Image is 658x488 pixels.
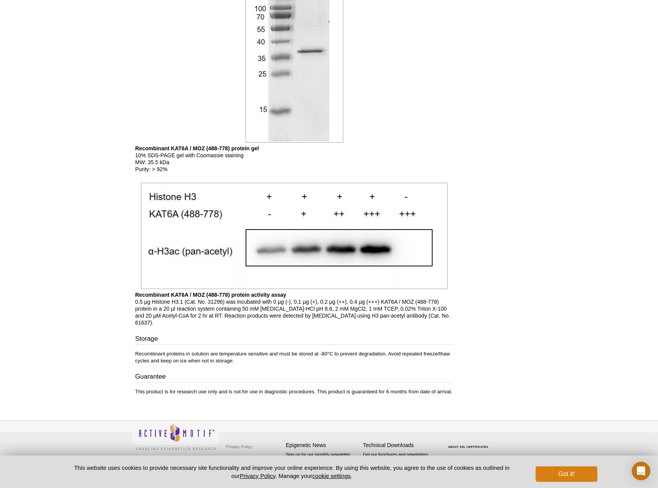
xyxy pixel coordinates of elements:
[286,451,359,478] p: Sign up for our monthly newsletter highlighting recent publications in the field of epigenetics.
[135,334,453,345] h3: Storage
[135,292,286,298] b: Recombinant KAT6A / MOZ (488-778) protein activity assay
[141,183,448,289] img: Recombinant KAT6A / MOZ (488-778) protein activity assay
[135,372,453,383] h3: Guarantee
[135,350,453,364] p: Recombinant proteins in solution are temperature sensitive and must be stored at -80°C to prevent...
[536,466,597,482] button: Got it!
[135,145,453,173] p: 10% SDS-PAGE gel with Coomassie staining MW: 35.5 kDa Purity: > 92%
[135,291,453,326] p: 0.5 µg Histone H3.1 (Cat. No. 31296) was incubated with 0 µg (-), 0.1 µg (+), 0.2 µg (++), 0.4 µg...
[286,442,359,449] h4: Epigenetic News
[363,451,436,471] p: Get our brochures and newsletters, or request them by mail.
[224,441,254,452] a: Privacy Policy
[135,145,259,151] b: Recombinant KAT6A / MOZ (488-778) protein gel
[312,473,351,479] button: cookie settings
[363,442,436,449] h4: Technical Downloads
[131,421,220,452] img: Active Motif,
[632,462,650,480] div: Open Intercom Messenger
[448,445,488,448] a: ABOUT SSL CERTIFICATES
[440,434,498,451] table: Click to Verify - This site chose Symantec SSL for secure e-commerce and confidential communicati...
[224,452,265,464] a: Terms & Conditions
[135,388,453,395] p: This product is for research use only and is not for use in diagnostic procedures. This product i...
[240,473,275,479] a: Privacy Policy
[61,464,523,480] p: This website uses cookies to provide necessary site functionality and improve your online experie...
